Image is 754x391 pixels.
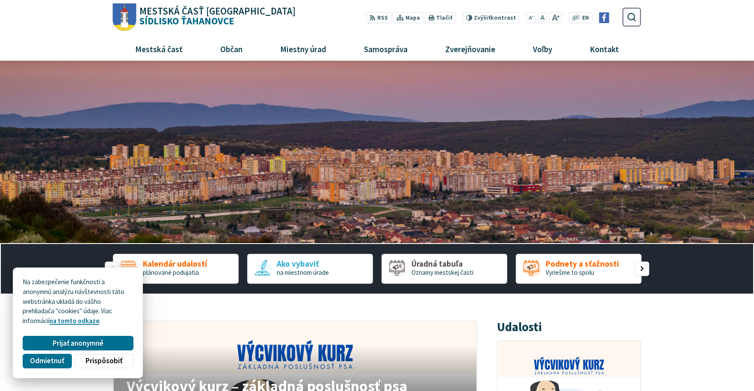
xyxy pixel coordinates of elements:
[143,259,207,268] span: Kalendár udalostí
[366,12,391,24] a: RSS
[411,268,473,276] span: Oznamy mestskej časti
[393,12,423,24] a: Mapa
[430,37,511,60] a: Zverejňovanie
[247,254,373,284] div: 2 / 5
[75,354,133,368] button: Prispôsobiť
[549,12,562,24] button: Zväčšiť veľkosť písma
[546,259,619,268] span: Podnety a sťažnosti
[516,254,642,284] a: Podnety a sťažnosti Vyriešme to spolu
[580,14,591,23] a: EN
[113,3,136,31] img: Prejsť na domovskú stránku
[599,12,609,23] img: Prejsť na Facebook stránku
[23,336,133,350] button: Prijať anonymné
[86,356,122,365] span: Prispôsobiť
[635,262,649,276] div: Nasledujúci slajd
[113,254,239,284] div: 1 / 5
[247,254,373,284] a: Ako vybaviť na miestnom úrade
[381,254,507,284] a: Úradná tabuľa Oznamy mestskej časti
[425,12,456,24] button: Tlačiť
[530,37,556,60] span: Voľby
[474,15,516,21] span: kontrast
[23,277,133,326] p: Na zabezpečenie funkčnosti a anonymnú analýzu návštevnosti táto webstránka ukladá do vášho prehli...
[277,259,329,268] span: Ako vybaviť
[277,268,329,276] span: na miestnom úrade
[474,14,491,21] span: Zvýšiť
[105,262,119,276] div: Predošlý slajd
[277,37,329,60] span: Miestny úrad
[113,254,239,284] a: Kalendár udalostí plánované podujatia
[217,37,245,60] span: Občan
[23,354,71,368] button: Odmietnuť
[546,268,594,276] span: Vyriešme to spolu
[538,12,547,24] button: Nastaviť pôvodnú veľkosť písma
[517,37,568,60] a: Voľby
[119,37,198,60] a: Mestská časť
[381,254,507,284] div: 3 / 5
[462,12,519,24] button: Zvýšiťkontrast
[442,37,498,60] span: Zverejňovanie
[204,37,258,60] a: Občan
[436,15,452,21] span: Tlačiť
[497,320,542,334] h3: Udalosti
[30,356,64,365] span: Odmietnuť
[50,317,99,325] a: na tomto odkaze
[526,12,536,24] button: Zmenšiť veľkosť písma
[136,6,296,26] h1: Sídlisko Ťahanovce
[349,37,423,60] a: Samospráva
[139,6,296,16] span: Mestská časť [GEOGRAPHIC_DATA]
[574,37,635,60] a: Kontakt
[361,37,411,60] span: Samospráva
[587,37,622,60] span: Kontakt
[582,14,589,23] span: EN
[143,268,199,276] span: plánované podujatia
[411,259,473,268] span: Úradná tabuľa
[53,339,103,348] span: Prijať anonymné
[405,14,420,23] span: Mapa
[377,14,388,23] span: RSS
[132,37,186,60] span: Mestská časť
[113,3,296,31] a: Logo Sídlisko Ťahanovce, prejsť na domovskú stránku.
[264,37,342,60] a: Miestny úrad
[516,254,642,284] div: 4 / 5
